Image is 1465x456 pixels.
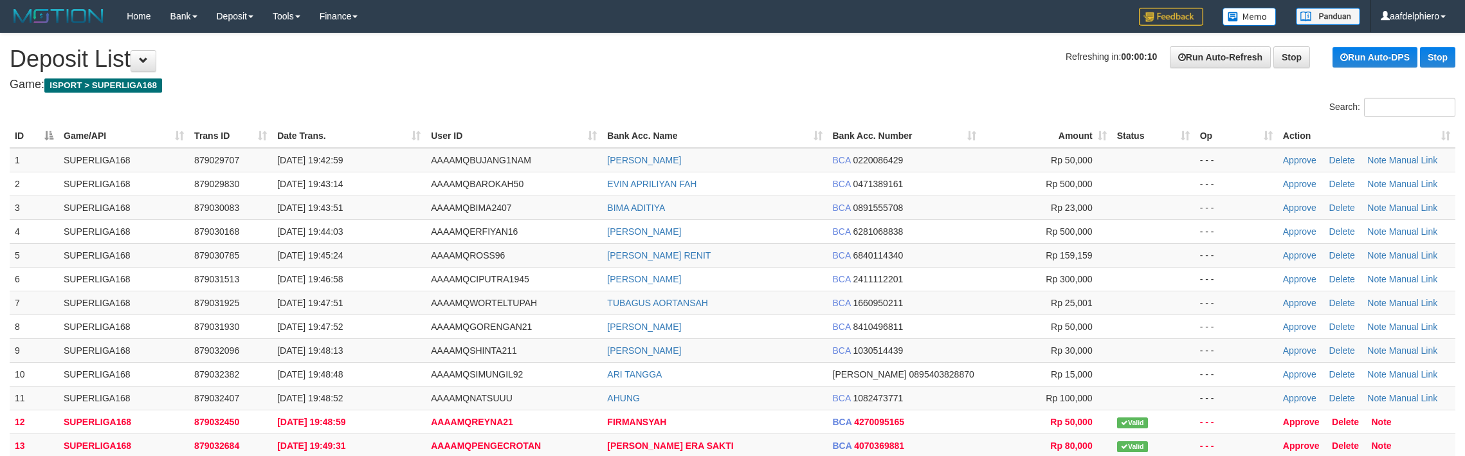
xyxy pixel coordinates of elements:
a: Manual Link [1389,226,1438,237]
a: BIMA ADITIYA [607,203,665,213]
a: Manual Link [1389,322,1438,332]
span: Copy 0895403828870 to clipboard [909,369,974,379]
span: BCA [833,441,852,451]
td: SUPERLIGA168 [59,338,189,362]
span: [DATE] 19:44:03 [277,226,343,237]
a: Note [1367,393,1387,403]
span: BCA [833,274,851,284]
a: Manual Link [1389,250,1438,260]
label: Search: [1329,98,1455,117]
span: ISPORT > SUPERLIGA168 [44,78,162,93]
a: [PERSON_NAME] ERA SAKTI [607,441,733,451]
a: Note [1372,441,1392,451]
span: 879031930 [194,322,239,332]
td: 9 [10,338,59,362]
strong: 00:00:10 [1121,51,1157,62]
span: BCA [833,203,851,213]
a: Note [1372,417,1392,427]
a: Manual Link [1389,203,1438,213]
span: Rp 23,000 [1051,203,1093,213]
a: [PERSON_NAME] [607,345,681,356]
td: - - - [1195,243,1278,267]
a: Run Auto-Refresh [1170,46,1271,68]
th: Bank Acc. Number: activate to sort column ascending [828,124,981,148]
td: 10 [10,362,59,386]
a: Note [1367,179,1387,189]
a: Approve [1283,345,1316,356]
span: Copy 0891555708 to clipboard [853,203,903,213]
img: Feedback.jpg [1139,8,1203,26]
span: 879032407 [194,393,239,403]
a: Manual Link [1389,179,1438,189]
a: Run Auto-DPS [1333,47,1417,68]
td: 8 [10,315,59,338]
a: [PERSON_NAME] RENIT [607,250,711,260]
span: AAAAMQWORTELTUPAH [431,298,537,308]
a: Stop [1420,47,1455,68]
td: SUPERLIGA168 [59,410,189,433]
td: 12 [10,410,59,433]
span: AAAAMQROSS96 [431,250,505,260]
td: 11 [10,386,59,410]
input: Search: [1364,98,1455,117]
td: SUPERLIGA168 [59,148,189,172]
td: 4 [10,219,59,243]
a: Delete [1329,226,1354,237]
a: Approve [1283,179,1316,189]
a: Manual Link [1389,345,1438,356]
span: Copy 1082473771 to clipboard [853,393,903,403]
td: - - - [1195,362,1278,386]
span: AAAAMQSHINTA211 [431,345,517,356]
span: Rp 500,000 [1046,226,1092,237]
span: 879030083 [194,203,239,213]
span: 879032450 [194,417,239,427]
span: AAAAMQCIPUTRA1945 [431,274,529,284]
a: Delete [1329,345,1354,356]
td: SUPERLIGA168 [59,267,189,291]
a: Note [1367,322,1387,332]
a: Approve [1283,298,1316,308]
span: Rp 25,001 [1051,298,1093,308]
span: [DATE] 19:43:51 [277,203,343,213]
a: Note [1367,203,1387,213]
span: Copy 1030514439 to clipboard [853,345,903,356]
span: Copy 6840114340 to clipboard [853,250,903,260]
a: Stop [1273,46,1310,68]
th: Date Trans.: activate to sort column ascending [272,124,426,148]
span: BCA [833,250,851,260]
a: AHUNG [607,393,640,403]
span: 879031513 [194,274,239,284]
a: Manual Link [1389,369,1438,379]
a: Note [1367,155,1387,165]
img: panduan.png [1296,8,1360,25]
span: BCA [833,298,851,308]
span: Copy 0471389161 to clipboard [853,179,903,189]
span: [DATE] 19:47:51 [277,298,343,308]
td: SUPERLIGA168 [59,386,189,410]
a: Note [1367,274,1387,284]
span: Copy 0220086429 to clipboard [853,155,903,165]
span: Valid transaction [1117,441,1148,452]
a: Note [1367,298,1387,308]
th: Trans ID: activate to sort column ascending [189,124,272,148]
span: AAAAMQSIMUNGIL92 [431,369,523,379]
span: [DATE] 19:42:59 [277,155,343,165]
a: Manual Link [1389,155,1438,165]
span: AAAAMQBUJANG1NAM [431,155,531,165]
td: - - - [1195,196,1278,219]
span: Copy 4270095165 to clipboard [854,417,904,427]
a: Approve [1283,369,1316,379]
a: Approve [1283,441,1320,451]
td: SUPERLIGA168 [59,243,189,267]
a: [PERSON_NAME] [607,274,681,284]
span: BCA [833,179,851,189]
td: - - - [1195,386,1278,410]
td: SUPERLIGA168 [59,196,189,219]
td: 6 [10,267,59,291]
a: Delete [1329,155,1354,165]
span: Rp 500,000 [1046,179,1092,189]
img: MOTION_logo.png [10,6,107,26]
td: SUPERLIGA168 [59,219,189,243]
a: Note [1367,345,1387,356]
span: Copy 1660950211 to clipboard [853,298,903,308]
